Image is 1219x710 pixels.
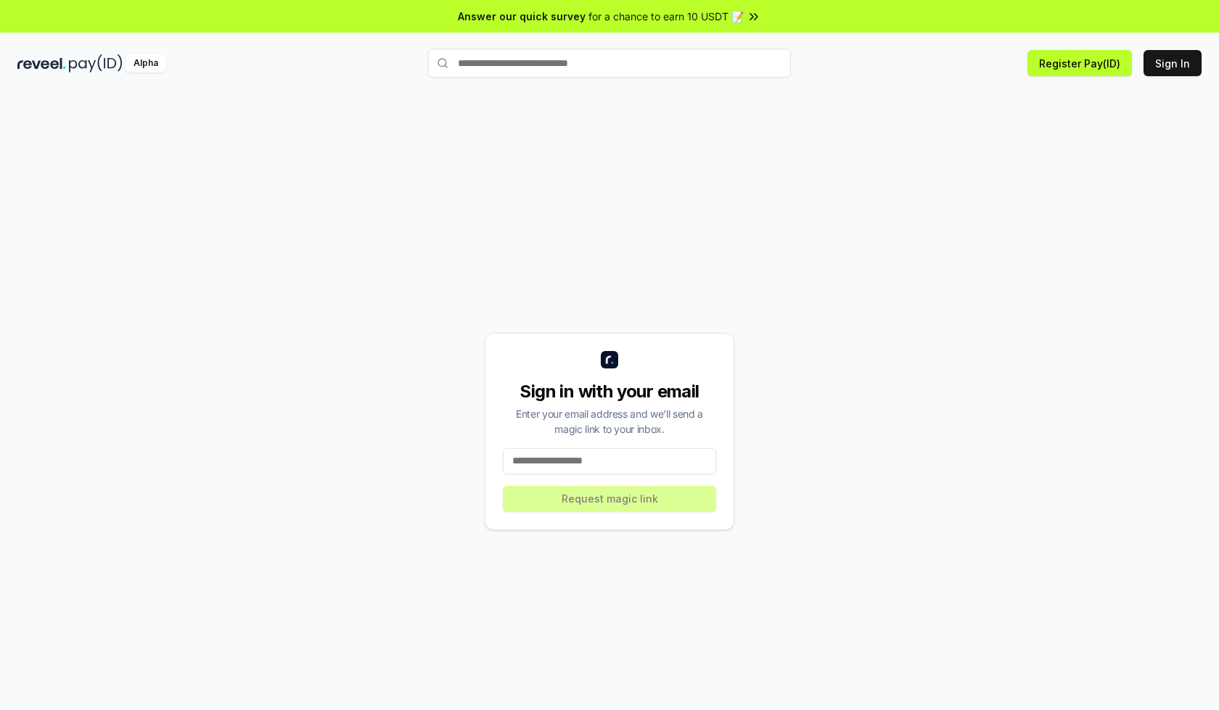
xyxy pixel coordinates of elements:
img: logo_small [601,351,618,368]
div: Sign in with your email [503,380,716,403]
button: Register Pay(ID) [1027,50,1132,76]
span: for a chance to earn 10 USDT 📝 [588,9,744,24]
img: pay_id [69,54,123,73]
div: Alpha [126,54,166,73]
button: Sign In [1144,50,1202,76]
span: Answer our quick survey [458,9,586,24]
div: Enter your email address and we’ll send a magic link to your inbox. [503,406,716,437]
img: reveel_dark [17,54,66,73]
